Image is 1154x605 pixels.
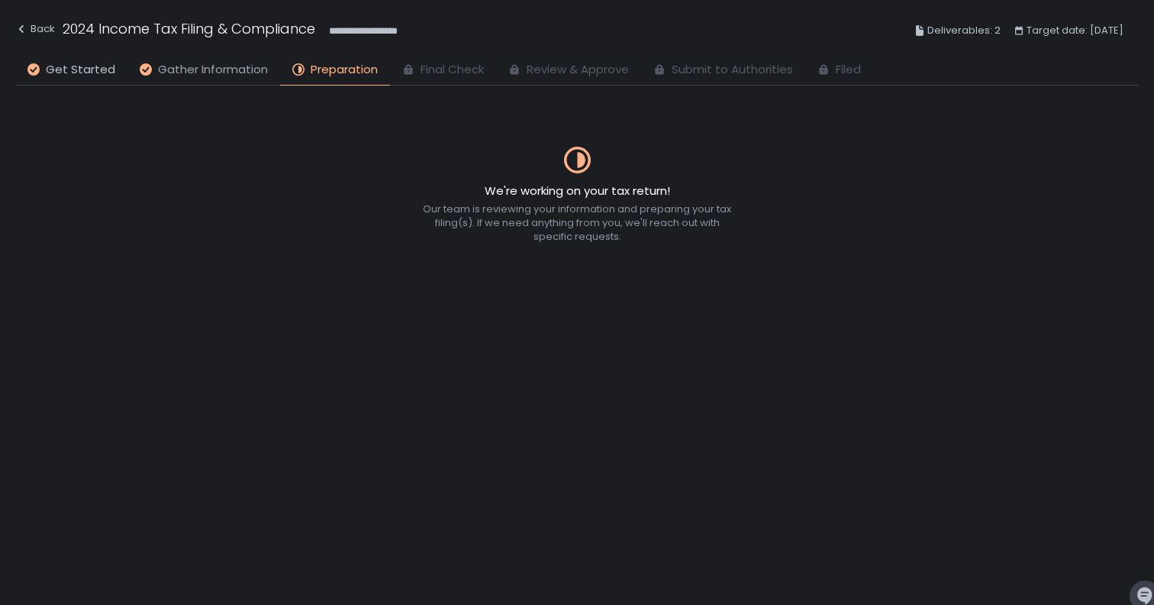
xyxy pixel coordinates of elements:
[836,61,861,79] span: Filed
[421,61,484,79] span: Final Check
[485,183,670,200] h2: We're working on your tax return!
[527,61,629,79] span: Review & Approve
[672,61,793,79] span: Submit to Authorities
[15,20,55,38] div: Back
[15,18,55,44] button: Back
[420,202,734,244] div: Our team is reviewing your information and preparing your tax filing(s). If we need anything from...
[927,21,1001,40] span: Deliverables: 2
[63,18,315,39] h1: 2024 Income Tax Filing & Compliance
[46,61,115,79] span: Get Started
[158,61,268,79] span: Gather Information
[311,61,378,79] span: Preparation
[1027,21,1123,40] span: Target date: [DATE]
